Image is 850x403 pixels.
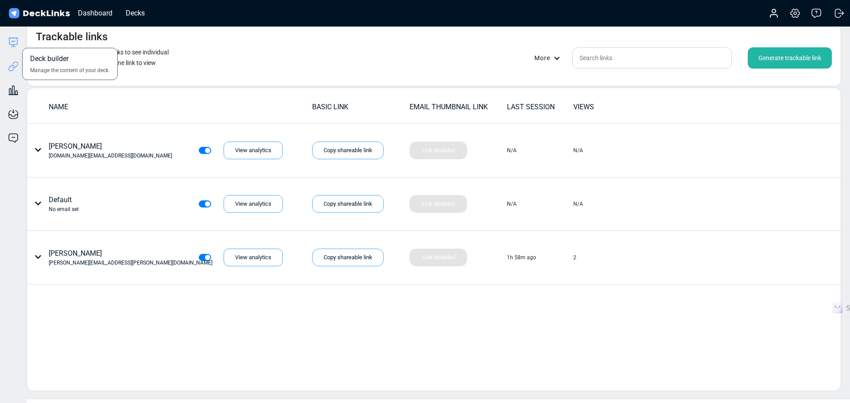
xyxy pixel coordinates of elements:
div: View analytics [224,249,283,266]
span: Manage the content of your deck. [30,66,110,74]
div: Copy shareable link [312,195,384,213]
div: 2 [573,253,576,261]
div: No email set [49,205,79,213]
td: EMAIL THUMBNAIL LINK [409,101,506,117]
div: 1h 58m ago [507,253,536,261]
input: Search links [572,47,732,69]
div: N/A [573,200,583,208]
div: More [534,54,565,63]
div: View analytics [224,142,283,159]
div: [DOMAIN_NAME][EMAIL_ADDRESS][DOMAIN_NAME] [49,152,172,160]
img: DeckLinks [7,7,71,20]
div: Copy shareable link [312,142,384,159]
td: BASIC LINK [312,101,409,117]
div: Generate trackable link [748,47,832,69]
div: N/A [573,146,583,154]
div: Default [49,195,79,213]
div: Copy shareable link [312,249,384,266]
div: VIEWS [573,102,639,112]
div: LAST SESSION [507,102,572,112]
div: Decks [121,8,149,19]
span: Deck builder [30,54,69,66]
div: View analytics [224,195,283,213]
div: NAME [49,102,311,112]
div: [PERSON_NAME][EMAIL_ADDRESS][PERSON_NAME][DOMAIN_NAME] [49,259,212,267]
div: Dashboard [73,8,117,19]
div: [PERSON_NAME] [49,248,212,267]
div: N/A [507,146,517,154]
h4: Trackable links [36,31,108,43]
div: [PERSON_NAME] [49,141,172,160]
div: N/A [507,200,517,208]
